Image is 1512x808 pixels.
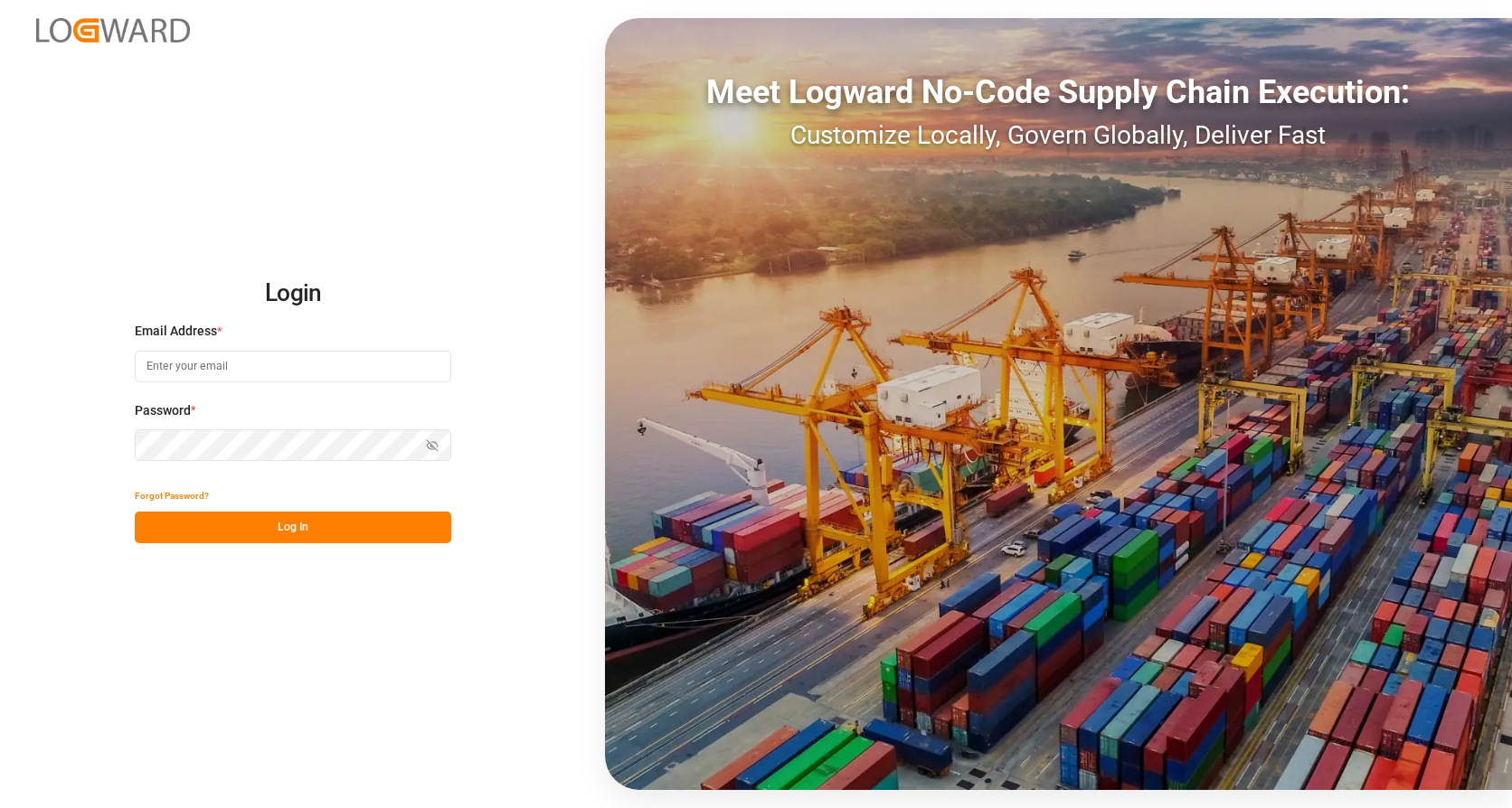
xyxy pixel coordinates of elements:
[135,265,451,323] h2: Login
[135,351,451,382] input: Enter your email
[135,322,217,341] span: Email Address
[135,401,191,420] span: Password
[135,480,209,512] button: Forgot Password?
[605,117,1512,155] div: Customize Locally, Govern Globally, Deliver Fast
[36,18,190,42] img: Logward_new_orange.png
[135,512,451,543] button: Log In
[605,68,1512,117] div: Meet Logward No-Code Supply Chain Execution:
